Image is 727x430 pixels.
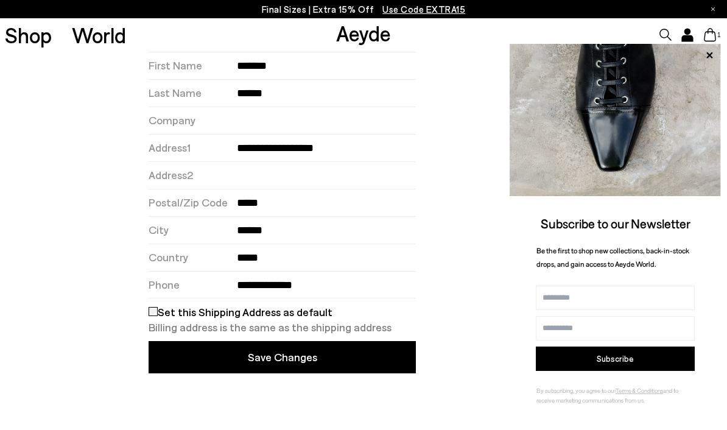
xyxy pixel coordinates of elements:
span: 1 [716,32,722,38]
button: Subscribe [536,347,695,371]
a: World [72,24,126,46]
label: Phone [149,277,237,292]
a: Terms & Conditions [616,387,663,394]
label: Country [149,250,237,265]
span: Billing address is the same as the shipping address [149,320,392,334]
label: First Name [149,58,237,73]
span: By subscribing, you agree to our [536,387,616,394]
span: Add new Shipping Address [436,18,704,386]
label: Company [149,113,237,128]
label: City [149,222,237,238]
input: Set this Shipping Address as default [149,307,158,316]
label: Set this Shipping Address as default [149,305,332,320]
span: Navigate to /collections/ss25-final-sizes [382,4,465,15]
span: Subscribe to our Newsletter [541,216,690,231]
label: Address1 [149,140,237,155]
img: ca3f721fb6ff708a270709c41d776025.jpg [510,44,721,196]
a: Aeyde [336,20,391,46]
a: 1 [704,28,716,41]
label: Last Name [149,85,237,100]
label: Postal/Zip Code [149,195,237,210]
a: Shop [5,24,52,46]
p: Final Sizes | Extra 15% Off [262,2,466,17]
label: Address2 [149,167,237,183]
button: Save Changes [149,341,416,373]
span: Be the first to shop new collections, back-in-stock drops, and gain access to Aeyde World. [536,246,689,269]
